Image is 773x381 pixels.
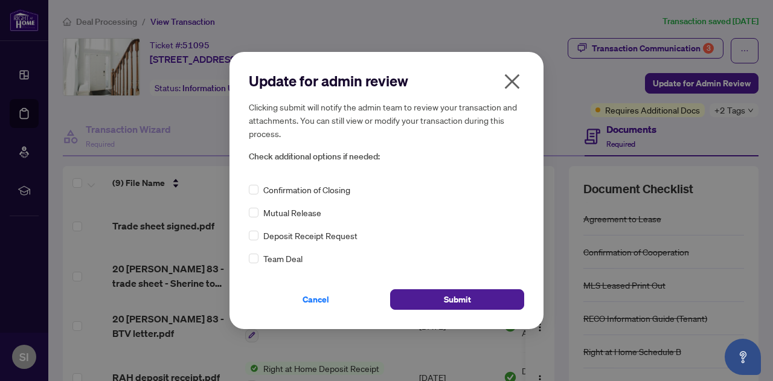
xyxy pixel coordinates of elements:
span: Mutual Release [263,206,321,219]
span: Team Deal [263,252,303,265]
span: Confirmation of Closing [263,183,350,196]
span: Cancel [303,290,329,309]
h5: Clicking submit will notify the admin team to review your transaction and attachments. You can st... [249,100,524,140]
button: Cancel [249,289,383,310]
span: Check additional options if needed: [249,150,524,164]
span: Submit [444,290,471,309]
button: Submit [390,289,524,310]
h2: Update for admin review [249,71,524,91]
span: Deposit Receipt Request [263,229,358,242]
button: Open asap [725,339,761,375]
span: close [502,72,522,91]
